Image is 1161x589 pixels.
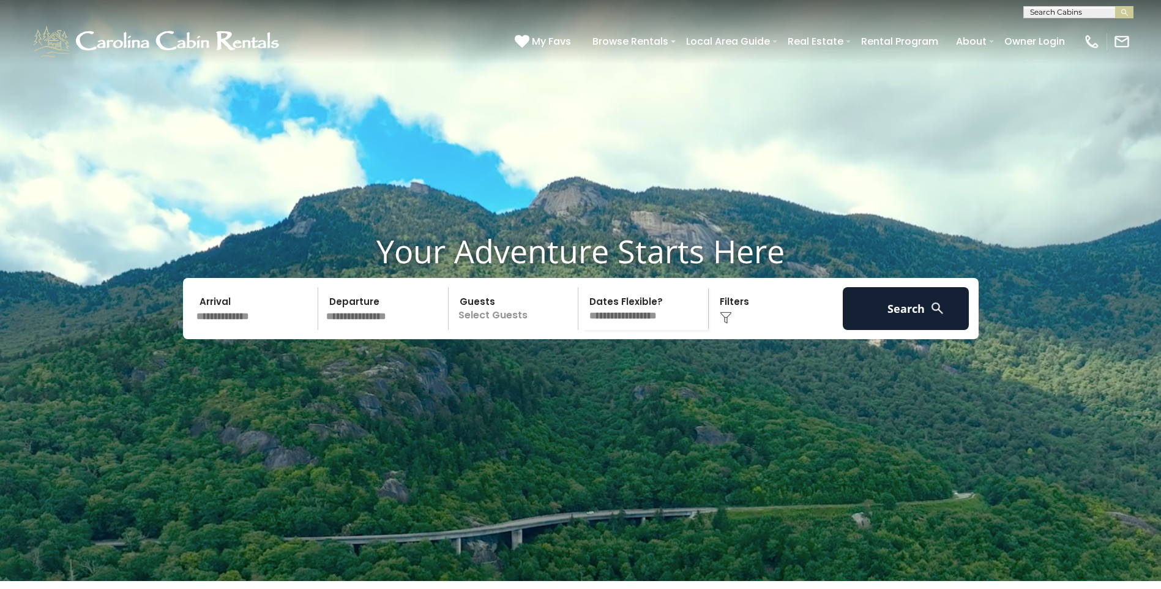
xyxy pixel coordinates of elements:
[843,287,969,330] button: Search
[855,31,944,52] a: Rental Program
[930,301,945,316] img: search-regular-white.png
[9,232,1152,270] h1: Your Adventure Starts Here
[680,31,776,52] a: Local Area Guide
[31,23,285,60] img: White-1-1-2.png
[782,31,849,52] a: Real Estate
[452,287,578,330] p: Select Guests
[720,312,732,324] img: filter--v1.png
[1083,33,1100,50] img: phone-regular-white.png
[998,31,1071,52] a: Owner Login
[1113,33,1130,50] img: mail-regular-white.png
[532,34,571,49] span: My Favs
[515,34,574,50] a: My Favs
[950,31,993,52] a: About
[586,31,674,52] a: Browse Rentals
